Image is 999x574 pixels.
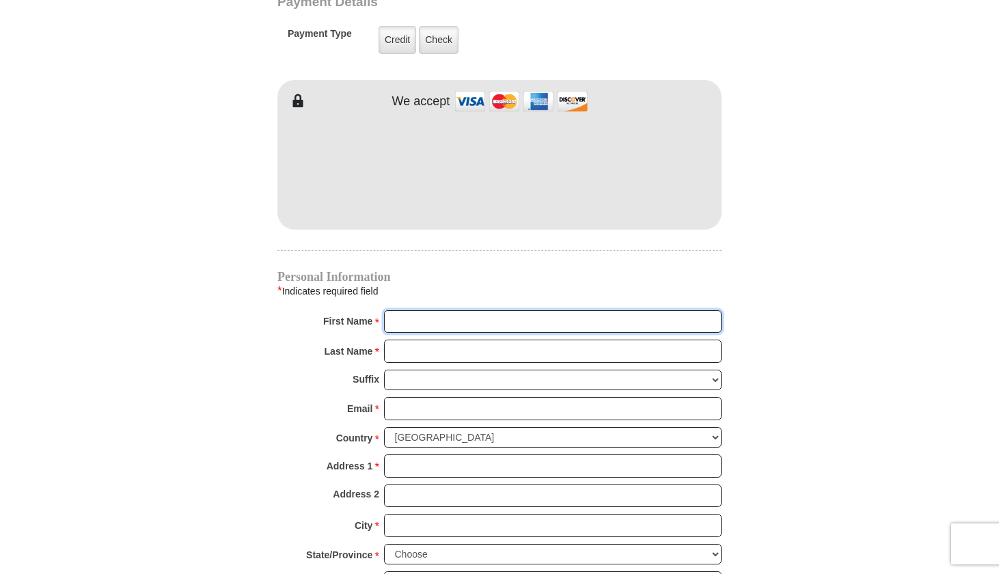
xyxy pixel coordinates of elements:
[306,545,372,564] strong: State/Province
[333,484,379,504] strong: Address 2
[392,94,450,109] h4: We accept
[323,312,372,331] strong: First Name
[288,28,352,46] h5: Payment Type
[327,456,373,476] strong: Address 1
[453,87,590,116] img: credit cards accepted
[419,26,459,54] label: Check
[355,516,372,535] strong: City
[379,26,416,54] label: Credit
[336,428,373,448] strong: Country
[347,399,372,418] strong: Email
[277,282,722,300] div: Indicates required field
[325,342,373,361] strong: Last Name
[277,271,722,282] h4: Personal Information
[353,370,379,389] strong: Suffix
